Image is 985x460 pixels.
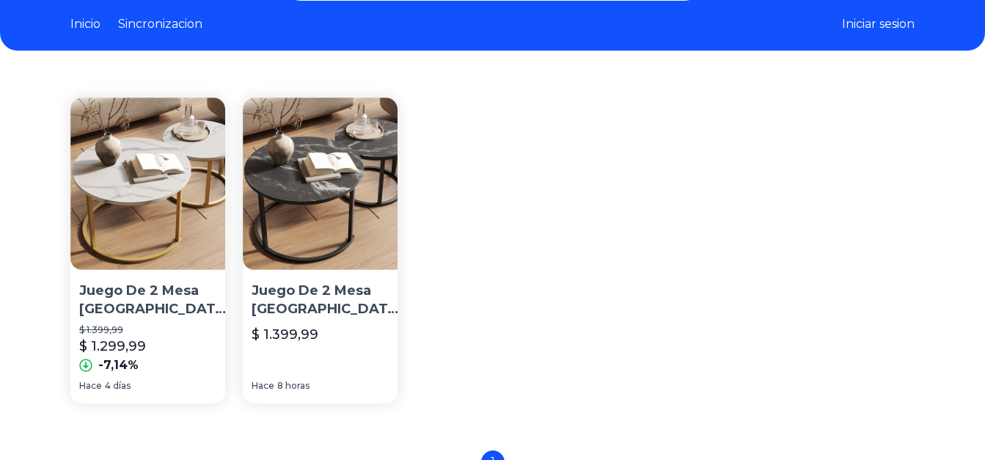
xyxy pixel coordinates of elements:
a: Juego De 2 Mesa De Centro Para Sala, Mesa De Centro RedondaJuego De 2 Mesa [GEOGRAPHIC_DATA], [GE... [70,98,225,404]
span: Hace [79,380,102,392]
span: 8 horas [277,380,310,392]
p: -7,14% [98,357,139,374]
p: $ 1.399,99 [79,324,234,336]
span: Hace [252,380,274,392]
p: Juego De 2 Mesa [GEOGRAPHIC_DATA], [GEOGRAPHIC_DATA] [79,282,234,318]
p: $ 1.399,99 [252,324,318,345]
button: Iniciar sesion [842,15,915,33]
a: Juego De 2 Mesa De Centro Para Sala, Mesa De Centro RedondaJuego De 2 Mesa [GEOGRAPHIC_DATA], [GE... [243,98,398,404]
img: Juego De 2 Mesa De Centro Para Sala, Mesa De Centro Redonda [243,98,415,270]
a: Inicio [70,15,100,33]
span: 4 días [105,380,131,392]
a: Sincronizacion [118,15,202,33]
img: Juego De 2 Mesa De Centro Para Sala, Mesa De Centro Redonda [70,98,243,270]
p: Juego De 2 Mesa [GEOGRAPHIC_DATA], [GEOGRAPHIC_DATA] [252,282,406,318]
p: $ 1.299,99 [79,336,146,357]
